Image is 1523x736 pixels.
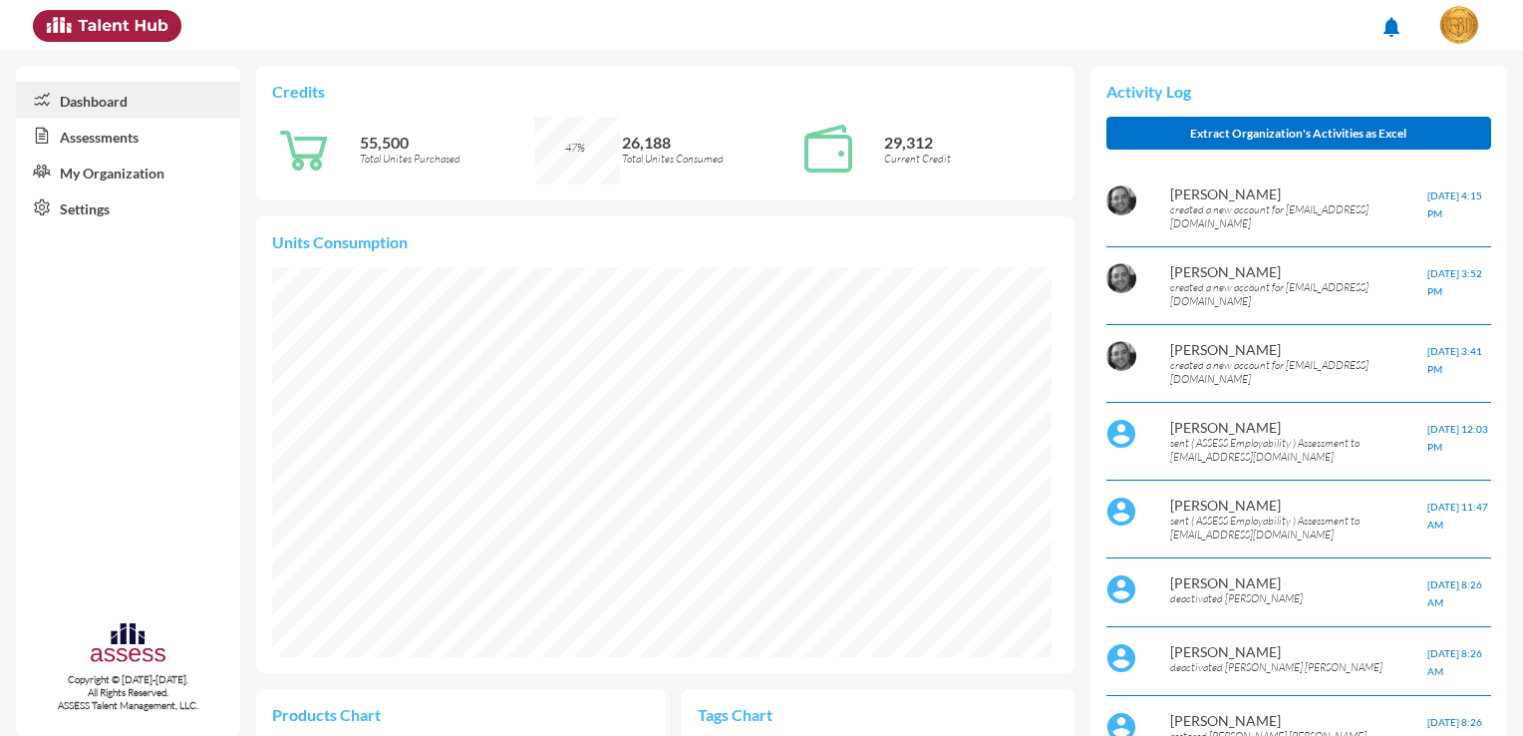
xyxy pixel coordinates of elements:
span: [DATE] 3:41 PM [1427,345,1482,375]
p: [PERSON_NAME] [1170,185,1426,202]
img: default%20profile%20image.svg [1106,497,1136,527]
p: 55,500 [360,133,534,152]
p: Units Consumption [272,232,1058,251]
span: [DATE] 4:15 PM [1427,189,1482,219]
img: default%20profile%20image.svg [1106,574,1136,604]
span: 47% [565,141,585,155]
p: Copyright © [DATE]-[DATE]. All Rights Reserved. ASSESS Talent Management, LLC. [16,673,240,712]
p: [PERSON_NAME] [1170,497,1426,514]
p: sent ( ASSESS Employability ) Assessment to [EMAIL_ADDRESS][DOMAIN_NAME] [1170,436,1426,464]
a: Assessments [16,118,240,154]
p: Total Unites Consumed [622,152,796,166]
p: created a new account for [EMAIL_ADDRESS][DOMAIN_NAME] [1170,280,1426,308]
p: deactivated [PERSON_NAME] [PERSON_NAME] [1170,660,1426,674]
span: [DATE] 3:52 PM [1427,267,1482,297]
img: assesscompany-logo.png [89,620,167,669]
p: 26,188 [622,133,796,152]
img: AOh14GigaHH8sHFAKTalDol_Rto9g2wtRCd5DeEZ-VfX2Q [1106,341,1136,371]
p: [PERSON_NAME] [1170,341,1426,358]
a: Dashboard [16,82,240,118]
p: Products Chart [272,705,460,724]
p: Activity Log [1106,82,1491,101]
p: [PERSON_NAME] [1170,712,1426,729]
span: [DATE] 8:26 AM [1427,647,1482,677]
span: [DATE] 11:47 AM [1427,501,1488,531]
img: AOh14GigaHH8sHFAKTalDol_Rto9g2wtRCd5DeEZ-VfX2Q [1106,263,1136,293]
p: [PERSON_NAME] [1170,419,1426,436]
p: [PERSON_NAME] [1170,574,1426,591]
p: 29,312 [884,133,1059,152]
p: Tags Chart [698,705,878,724]
p: Current Credit [884,152,1059,166]
img: default%20profile%20image.svg [1106,643,1136,673]
span: [DATE] 12:03 PM [1427,423,1488,453]
p: Total Unites Purchased [360,152,534,166]
img: AOh14GigaHH8sHFAKTalDol_Rto9g2wtRCd5DeEZ-VfX2Q [1106,185,1136,215]
mat-icon: notifications [1379,15,1403,39]
img: default%20profile%20image.svg [1106,419,1136,449]
p: sent ( ASSESS Employability ) Assessment to [EMAIL_ADDRESS][DOMAIN_NAME] [1170,514,1426,542]
p: [PERSON_NAME] [1170,263,1426,280]
a: Settings [16,189,240,225]
p: created a new account for [EMAIL_ADDRESS][DOMAIN_NAME] [1170,358,1426,386]
button: Extract Organization's Activities as Excel [1106,117,1491,150]
p: Credits [272,82,1058,101]
p: created a new account for [EMAIL_ADDRESS][DOMAIN_NAME] [1170,202,1426,230]
p: [PERSON_NAME] [1170,643,1426,660]
span: [DATE] 8:26 AM [1427,578,1482,608]
a: My Organization [16,154,240,189]
p: deactivated [PERSON_NAME] [1170,591,1426,605]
